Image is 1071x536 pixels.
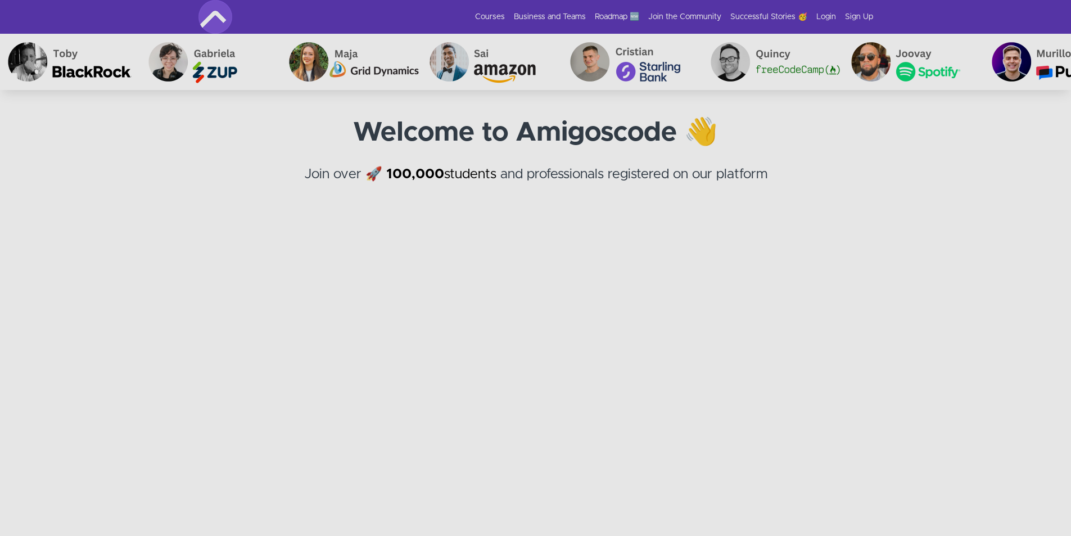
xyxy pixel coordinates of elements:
[198,164,873,205] h4: Join over 🚀 and professionals registered on our platform
[278,34,418,90] img: Maja
[137,34,278,90] img: Gabriela
[386,168,496,181] a: 100,000students
[559,34,699,90] img: Cristian
[514,11,586,22] a: Business and Teams
[353,119,718,146] strong: Welcome to Amigoscode 👋
[418,34,559,90] img: Sai
[845,11,873,22] a: Sign Up
[386,168,444,181] strong: 100,000
[816,11,836,22] a: Login
[475,11,505,22] a: Courses
[699,34,840,90] img: Quincy
[730,11,807,22] a: Successful Stories 🥳
[840,34,980,90] img: Joovay
[595,11,639,22] a: Roadmap 🆕
[648,11,721,22] a: Join the Community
